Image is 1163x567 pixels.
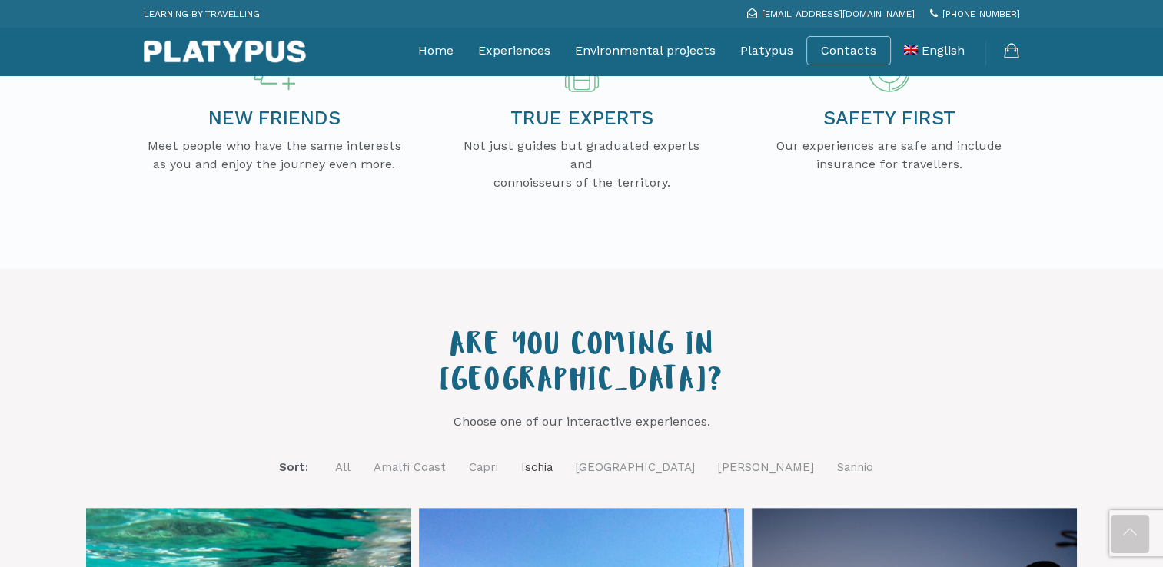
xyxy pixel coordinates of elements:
p: Meet people who have the same interests as you and enjoy the journey even more. [144,137,405,174]
span: [PHONE_NUMBER] [942,8,1020,19]
a: [GEOGRAPHIC_DATA] [576,458,695,477]
p: LEARNING BY TRAVELLING [144,4,260,24]
p: Choose one of our interactive experiences. [363,413,801,431]
a: All [335,458,351,477]
a: Home [418,31,454,70]
a: English [904,31,965,70]
a: Platypus [740,31,793,70]
span: ARE YOU COMING IN [GEOGRAPHIC_DATA]? [440,332,723,400]
a: Sannio [837,458,873,477]
span: [EMAIL_ADDRESS][DOMAIN_NAME] [762,8,915,19]
a: Capri [469,458,498,477]
p: Not just guides but graduated experts and connoisseurs of the territory. [450,137,712,192]
a: [PERSON_NAME] [718,458,814,477]
span: English [922,43,965,58]
a: Amalfi Coast [374,458,446,477]
a: Contacts [821,43,876,58]
a: [PHONE_NUMBER] [930,8,1020,19]
span: TRUE EXPERTS [510,107,653,129]
a: [EMAIL_ADDRESS][DOMAIN_NAME] [747,8,915,19]
span: NEW FRIENDS [208,107,340,129]
span: SAFETY FIRST [822,107,955,129]
a: Experiences [478,31,550,70]
img: Platypus [144,40,306,63]
a: Ischia [521,458,553,477]
span: Sort: [279,460,308,474]
p: Our experiences are safe and include insurance for travellers. [758,137,1019,174]
a: Environmental projects [575,31,716,70]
